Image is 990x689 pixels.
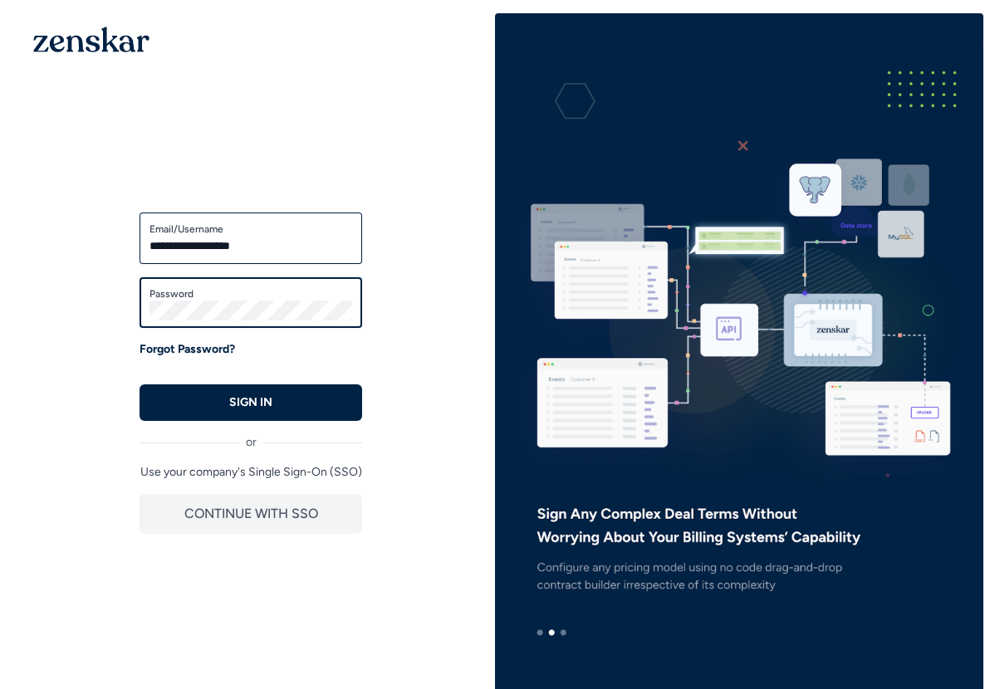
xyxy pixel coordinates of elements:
img: e3ZQAAAMhDCM8y96E9JIIDxLgAABAgQIECBAgAABAgQyAoJA5mpDCRAgQIAAAQIECBAgQIAAAQIECBAgQKAsIAiU37edAAECB... [495,45,983,672]
a: Forgot Password? [140,341,235,358]
label: Password [149,287,352,301]
div: or [140,421,362,451]
label: Email/Username [149,222,352,236]
button: SIGN IN [140,384,362,421]
p: SIGN IN [229,394,272,411]
img: 1OGAJ2xQqyY4LXKgY66KYq0eOWRCkrZdAb3gUhuVAqdWPZE9SRJmCz+oDMSn4zDLXe31Ii730ItAGKgCKgCCgCikA4Av8PJUP... [33,27,149,52]
p: Use your company's Single Sign-On (SSO) [140,464,362,481]
button: CONTINUE WITH SSO [140,494,362,534]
